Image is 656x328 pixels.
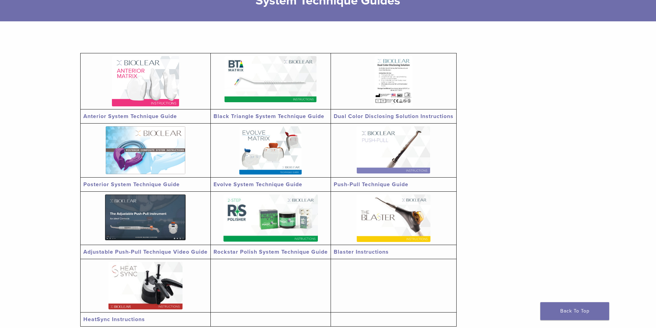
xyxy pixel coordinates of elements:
a: Blaster Instructions [334,248,389,255]
a: Posterior System Technique Guide [83,181,180,188]
a: Anterior System Technique Guide [83,113,177,120]
a: Back To Top [540,302,609,320]
a: Dual Color Disclosing Solution Instructions [334,113,454,120]
a: Push-Pull Technique Guide [334,181,408,188]
a: Adjustable Push-Pull Technique Video Guide [83,248,208,255]
a: HeatSync Instructions [83,316,145,323]
a: Black Triangle System Technique Guide [214,113,324,120]
a: Rockstar Polish System Technique Guide [214,248,328,255]
a: Evolve System Technique Guide [214,181,302,188]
